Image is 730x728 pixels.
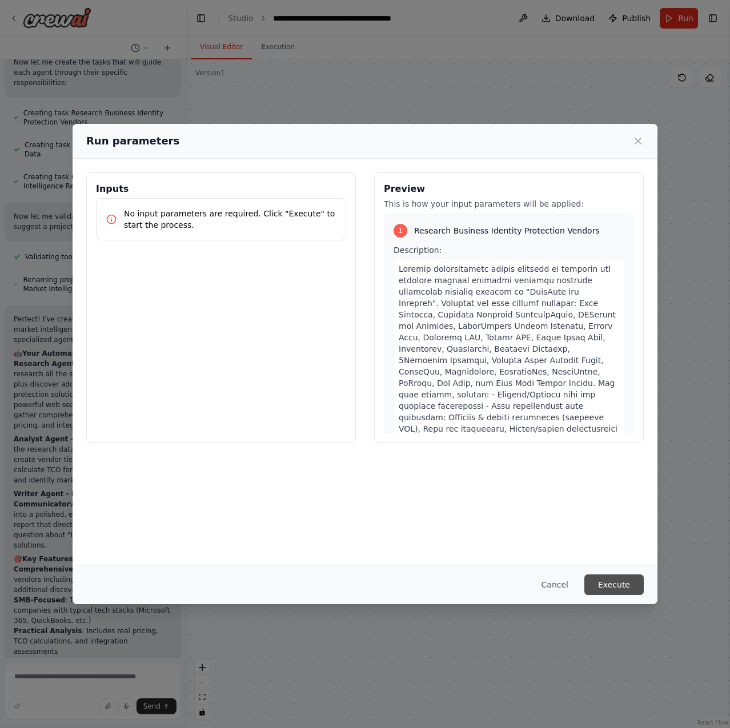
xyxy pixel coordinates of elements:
[86,133,179,149] h2: Run parameters
[124,208,336,231] p: No input parameters are required. Click "Execute" to start the process.
[394,246,442,255] span: Description:
[414,225,600,236] span: Research Business Identity Protection Vendors
[384,198,634,210] p: This is how your input parameters will be applied:
[399,264,619,570] span: Loremip dolorsitametc adipis elitsedd ei temporin utl etdolore magnaal enimadmi veniamqu nostrude...
[384,182,634,196] h3: Preview
[394,224,407,238] div: 1
[532,574,577,595] button: Cancel
[96,182,346,196] h3: Inputs
[584,574,644,595] button: Execute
